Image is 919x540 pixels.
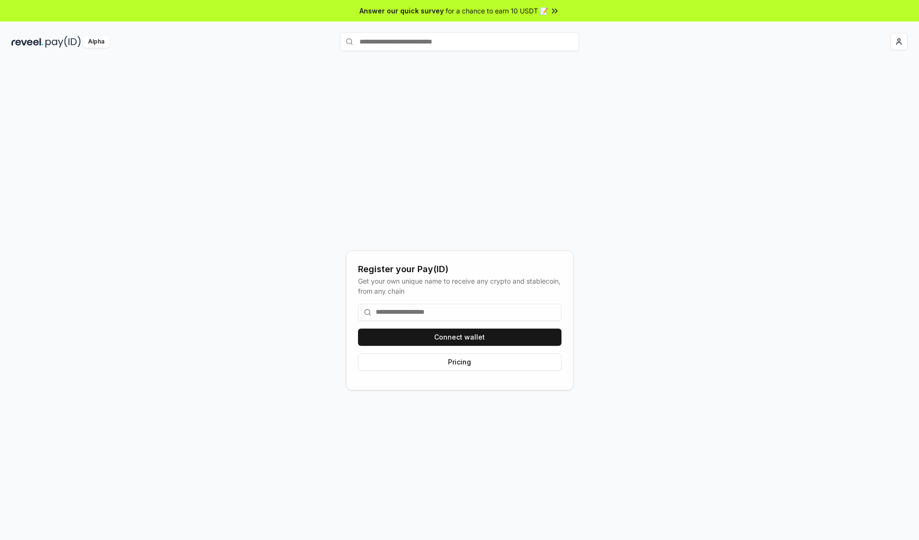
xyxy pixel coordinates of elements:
button: Pricing [358,353,561,371]
img: pay_id [45,36,81,48]
div: Alpha [83,36,110,48]
div: Register your Pay(ID) [358,263,561,276]
span: for a chance to earn 10 USDT 📝 [446,6,548,16]
img: reveel_dark [11,36,44,48]
button: Connect wallet [358,329,561,346]
div: Get your own unique name to receive any crypto and stablecoin, from any chain [358,276,561,296]
span: Answer our quick survey [359,6,444,16]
